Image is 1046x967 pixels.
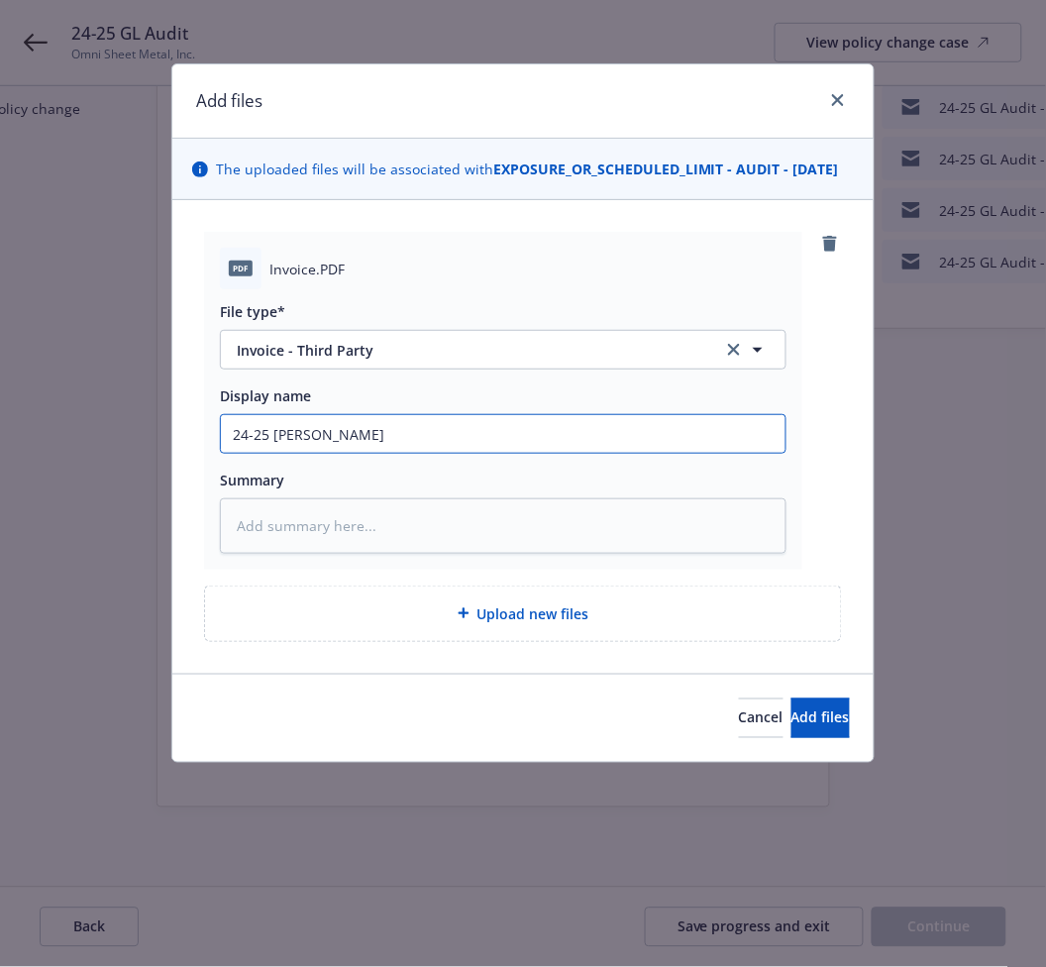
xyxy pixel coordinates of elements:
[216,159,839,179] span: The uploaded files will be associated with
[477,603,589,624] span: Upload new files
[221,415,785,453] input: Add display name here...
[237,340,695,361] span: Invoice - Third Party
[204,586,842,642] div: Upload new files
[220,471,284,489] span: Summary
[826,88,850,112] a: close
[818,232,842,256] a: remove
[791,708,850,727] span: Add files
[493,160,839,178] strong: EXPOSURE_OR_SCHEDULED_LIMIT - AUDIT - [DATE]
[739,708,784,727] span: Cancel
[269,259,345,279] span: Invoice.PDF
[220,302,285,321] span: File type*
[722,338,746,362] a: clear selection
[739,698,784,738] button: Cancel
[196,88,262,114] h1: Add files
[220,330,786,370] button: Invoice - Third Partyclear selection
[220,386,311,405] span: Display name
[791,698,850,738] button: Add files
[229,261,253,275] span: PDF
